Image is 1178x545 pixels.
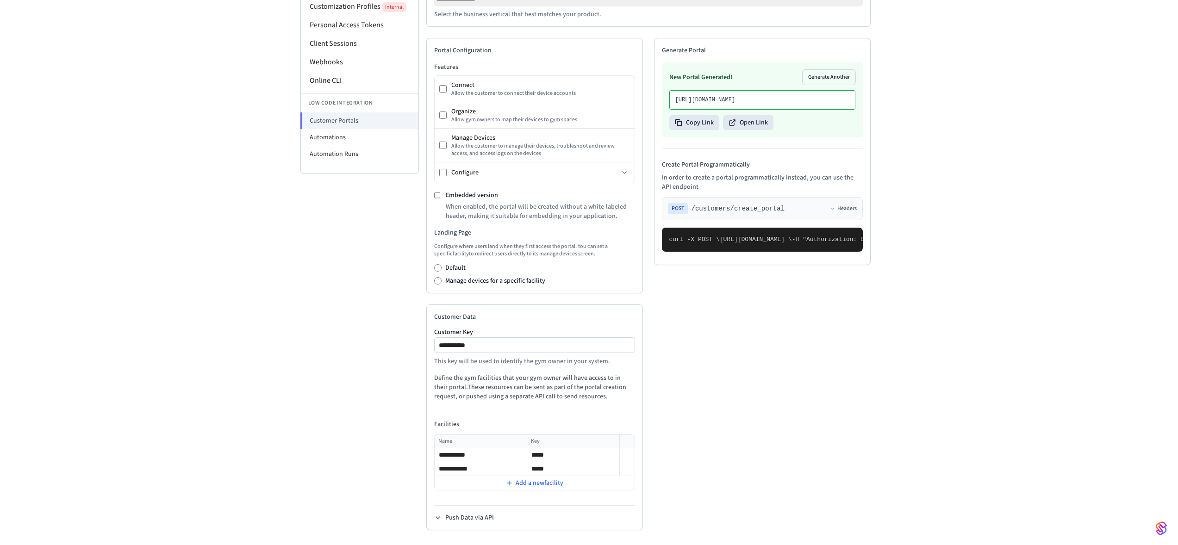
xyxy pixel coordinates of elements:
span: curl -X POST \ [669,236,720,243]
h2: Generate Portal [662,46,863,55]
li: Client Sessions [301,34,418,53]
th: Key [527,435,619,448]
div: Connect [451,81,630,90]
h3: Features [434,62,635,72]
h4: Facilities [434,420,635,429]
label: Manage devices for a specific facility [445,276,545,285]
button: Copy Link [669,115,719,130]
h3: New Portal Generated! [669,73,732,82]
h2: Customer Data [434,312,635,322]
button: Headers [830,205,857,212]
li: Automation Runs [301,146,418,162]
span: POST [668,203,688,214]
p: This key will be used to identify the gym owner in your system. [434,357,635,366]
li: Webhooks [301,53,418,71]
p: [URL][DOMAIN_NAME] [675,96,849,104]
h3: Landing Page [434,228,635,237]
label: Customer Key [434,329,635,335]
span: -H "Authorization: Bearer seam_api_key_123456" \ [792,236,965,243]
label: Default [445,263,466,272]
h2: Portal Configuration [434,46,635,55]
img: SeamLogoGradient.69752ec5.svg [1156,521,1167,536]
th: Name [435,435,527,448]
li: Low Code Integration [301,93,418,112]
p: Define the gym facilities that your gym owner will have access to in their portal. These resource... [434,373,635,401]
button: Generate Another [803,70,855,85]
button: Push Data via API [434,513,494,522]
span: Add a new facility [516,478,563,488]
li: Online CLI [301,71,418,90]
span: [URL][DOMAIN_NAME] \ [720,236,792,243]
li: Personal Access Tokens [301,16,418,34]
div: Allow the customer to connect their device accounts [451,90,630,97]
li: Customer Portals [300,112,418,129]
li: Automations [301,129,418,146]
p: When enabled, the portal will be created without a white-labeled header, making it suitable for e... [446,202,635,221]
h4: Create Portal Programmatically [662,160,863,169]
div: Allow gym owners to map their devices to gym spaces [451,116,630,124]
p: In order to create a portal programmatically instead, you can use the API endpoint [662,173,863,192]
div: Allow the customer to manage their devices, troubleshoot and review access, and access logs on th... [451,142,630,157]
span: Internal [382,2,406,12]
div: Configure [451,168,619,177]
span: /customers/create_portal [692,204,785,213]
p: Select the business vertical that best matches your product. [434,10,863,19]
button: Open Link [723,115,773,130]
p: Configure where users land when they first access the portal. You can set a specific facility to ... [434,243,635,258]
div: Manage Devices [451,133,630,142]
label: Embedded version [446,191,498,200]
div: Organize [451,107,630,116]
